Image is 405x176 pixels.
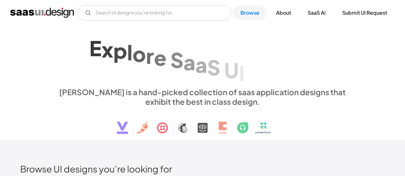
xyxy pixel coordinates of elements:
[195,52,207,77] div: a
[113,38,127,63] div: p
[55,32,350,81] h1: Explore SaaS UI design patterns & interactions.
[183,50,195,74] div: a
[20,163,385,174] h2: Browse UI designs you’re looking for
[207,55,220,80] div: S
[77,5,231,20] input: Search UI designs you're looking for...
[335,6,395,20] a: Submit UI Request
[233,6,267,20] a: Browse
[239,61,245,85] div: I
[55,87,350,106] div: [PERSON_NAME] is a hand-picked collection of saas application designs that exhibit the best in cl...
[146,43,154,68] div: r
[106,106,300,140] img: text, icon, saas logo
[127,40,133,65] div: l
[89,36,101,60] div: E
[300,6,333,20] a: SaaS Ai
[268,6,299,20] a: About
[101,37,113,62] div: x
[154,45,166,70] div: e
[133,42,146,66] div: o
[224,58,239,82] div: U
[10,8,74,18] a: home
[77,5,231,20] form: Email Form
[170,48,183,72] div: S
